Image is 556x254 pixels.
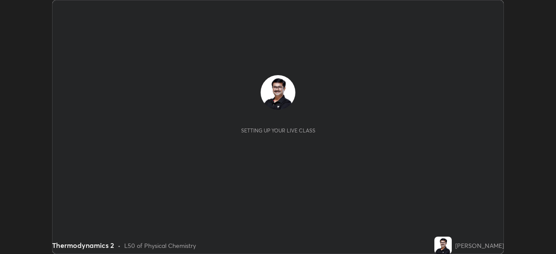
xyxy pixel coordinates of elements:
div: [PERSON_NAME] [455,241,504,250]
img: 72c9a83e1b064c97ab041d8a51bfd15e.jpg [434,237,452,254]
img: 72c9a83e1b064c97ab041d8a51bfd15e.jpg [261,75,295,110]
div: Thermodynamics 2 [52,240,114,251]
div: • [118,241,121,250]
div: Setting up your live class [241,127,315,134]
div: L50 of Physical Chemistry [124,241,196,250]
